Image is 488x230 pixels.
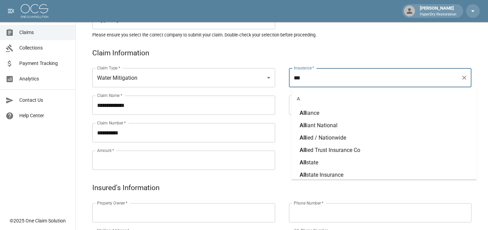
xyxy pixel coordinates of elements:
div: [PERSON_NAME] [417,5,459,17]
div: © 2025 One Claim Solution [10,217,66,224]
span: All [300,172,306,178]
span: ied / Nationwide [306,134,346,141]
label: Amount [97,147,114,153]
span: Contact Us [19,97,70,104]
label: Claim Number [97,120,126,126]
span: ied Trust Insurance Co [306,147,360,153]
label: Claim Name [97,92,122,98]
div: Water Mitigation [92,68,275,87]
span: All [300,147,306,153]
label: Insurance [294,65,314,71]
span: Collections [19,44,70,52]
img: ocs-logo-white-transparent.png [21,4,48,18]
label: Claim Type [97,65,120,71]
span: All [300,110,306,116]
div: A [291,90,477,107]
span: state Insurance [306,172,343,178]
span: All [300,159,306,166]
label: Property Owner [97,200,128,206]
span: All [300,134,306,141]
h5: Please ensure you select the correct company to submit your claim. Double-check your selection be... [92,32,471,38]
span: iant National [306,122,338,129]
button: Clear [459,73,469,83]
span: All [300,122,306,129]
span: state [306,159,318,166]
span: Claims [19,29,70,36]
label: Phone Number [294,200,323,206]
span: Payment Tracking [19,60,70,67]
span: Analytics [19,75,70,83]
span: Help Center [19,112,70,119]
p: HyperDry Restoration [420,12,456,18]
button: open drawer [4,4,18,18]
span: iance [306,110,319,116]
